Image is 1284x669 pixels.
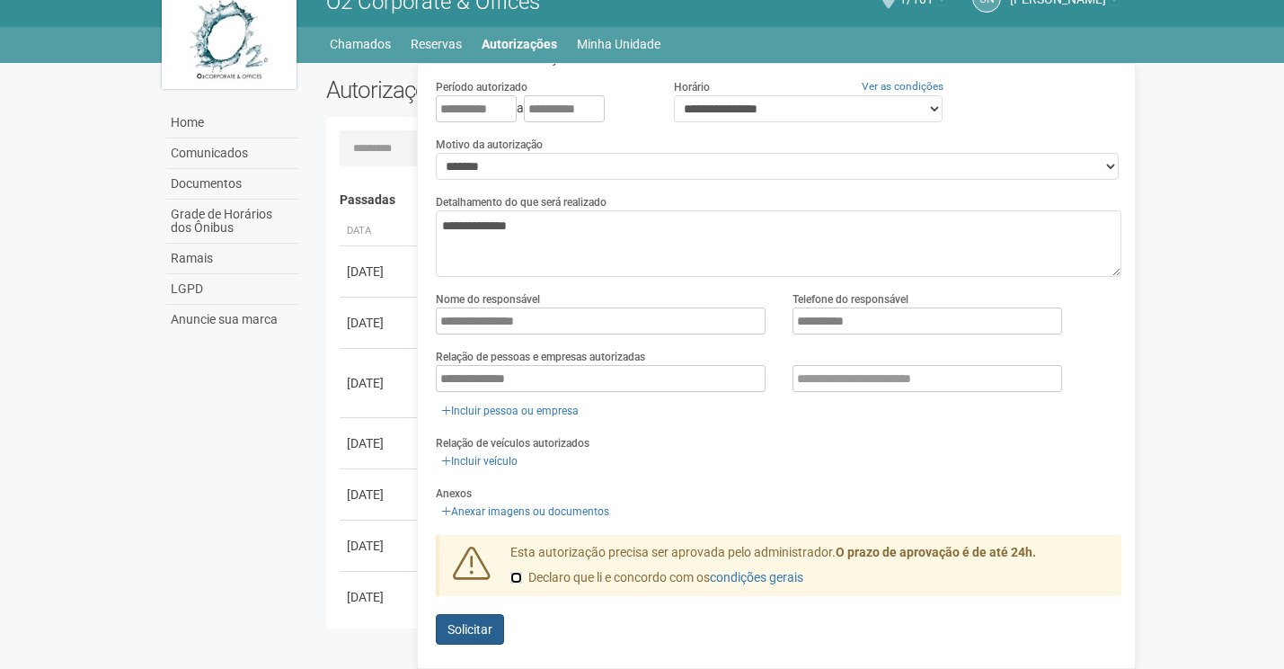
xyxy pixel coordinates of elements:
[347,434,413,452] div: [DATE]
[836,545,1036,559] strong: O prazo de aprovação é de até 24h.
[347,263,413,281] div: [DATE]
[347,588,413,606] div: [DATE]
[166,108,299,138] a: Home
[482,31,557,57] a: Autorizações
[436,502,615,522] a: Anexar imagens ou documentos
[710,570,803,584] a: condições gerais
[347,374,413,392] div: [DATE]
[436,291,540,308] label: Nome do responsável
[436,435,589,451] label: Relação de veículos autorizados
[447,622,492,637] span: Solicitar
[436,401,584,421] a: Incluir pessoa ou empresa
[436,95,646,122] div: a
[166,244,299,274] a: Ramais
[330,31,391,57] a: Chamados
[577,31,660,57] a: Minha Unidade
[166,169,299,200] a: Documentos
[510,569,803,587] label: Declaro que li e concordo com os
[436,79,527,95] label: Período autorizado
[436,614,504,645] button: Solicitar
[510,572,522,584] input: Declaro que li e concordo com oscondições gerais
[166,138,299,169] a: Comunicados
[674,79,710,95] label: Horário
[411,31,462,57] a: Reservas
[347,537,413,555] div: [DATE]
[326,76,711,103] h2: Autorizações
[436,451,523,471] a: Incluir veículo
[347,486,413,504] div: [DATE]
[166,200,299,244] a: Grade de Horários dos Ônibus
[862,80,943,93] a: Ver as condições
[436,137,543,153] label: Motivo da autorização
[497,544,1122,596] div: Esta autorização precisa ser aprovada pelo administrador.
[436,349,645,365] label: Relação de pessoas e empresas autorizadas
[340,217,421,246] th: Data
[436,194,607,210] label: Detalhamento do que será realizado
[436,486,472,502] label: Anexos
[347,314,413,332] div: [DATE]
[340,193,1110,207] h4: Passadas
[793,291,908,308] label: Telefone do responsável
[436,47,1121,65] h3: Nova Autorização
[166,274,299,305] a: LGPD
[166,305,299,334] a: Anuncie sua marca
